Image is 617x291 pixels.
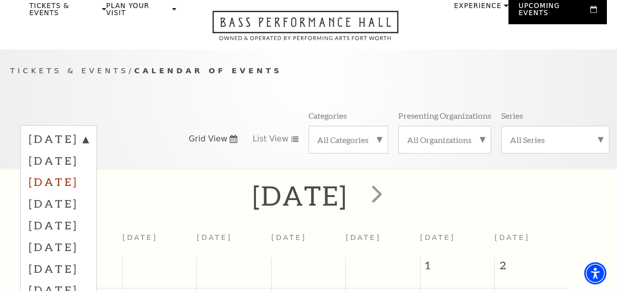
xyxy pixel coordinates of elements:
th: [DATE] [271,228,345,258]
label: [DATE] [29,131,88,150]
button: next [357,178,394,214]
span: [DATE] [420,233,455,241]
label: [DATE] [29,258,88,279]
th: [DATE] [122,228,196,258]
p: Experience [454,3,501,15]
p: / [10,65,607,77]
p: Categories [308,110,347,121]
p: Presenting Organizations [398,110,491,121]
label: [DATE] [29,150,88,171]
h2: [DATE] [252,179,348,212]
a: Open this option [176,11,435,50]
p: Upcoming Events [519,3,588,22]
label: [DATE] [29,171,88,192]
span: 1 [421,258,494,278]
label: [DATE] [29,192,88,214]
span: 2 [495,258,569,278]
div: Accessibility Menu [584,262,606,284]
label: All Series [510,134,601,145]
p: Tickets & Events [29,3,99,22]
span: Calendar of Events [134,66,282,75]
p: Plan Your Visit [106,3,169,22]
label: [DATE] [29,214,88,236]
th: [DATE] [197,228,271,258]
label: [DATE] [29,236,88,258]
span: Tickets & Events [10,66,129,75]
span: Grid View [189,133,228,144]
p: Series [501,110,523,121]
span: List View [252,133,288,144]
label: All Categories [317,134,380,145]
span: [DATE] [495,233,530,241]
th: [DATE] [346,228,420,258]
label: All Organizations [407,134,483,145]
